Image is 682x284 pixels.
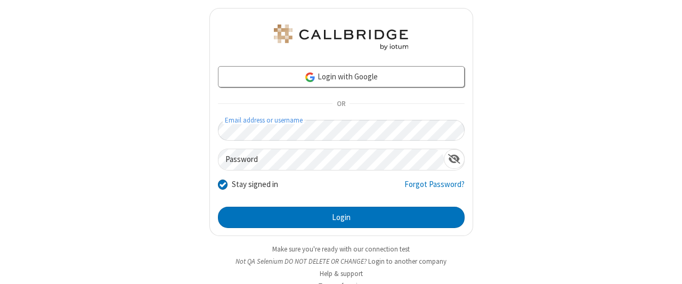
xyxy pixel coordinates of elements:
[304,71,316,83] img: google-icon.png
[272,25,410,50] img: QA Selenium DO NOT DELETE OR CHANGE
[218,66,465,87] a: Login with Google
[218,120,465,141] input: Email address or username
[209,256,473,266] li: Not QA Selenium DO NOT DELETE OR CHANGE?
[404,178,465,199] a: Forgot Password?
[320,269,363,278] a: Help & support
[368,256,446,266] button: Login to another company
[332,96,350,111] span: OR
[218,207,465,228] button: Login
[444,149,465,169] div: Show password
[232,178,278,191] label: Stay signed in
[272,245,410,254] a: Make sure you're ready with our connection test
[218,149,444,170] input: Password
